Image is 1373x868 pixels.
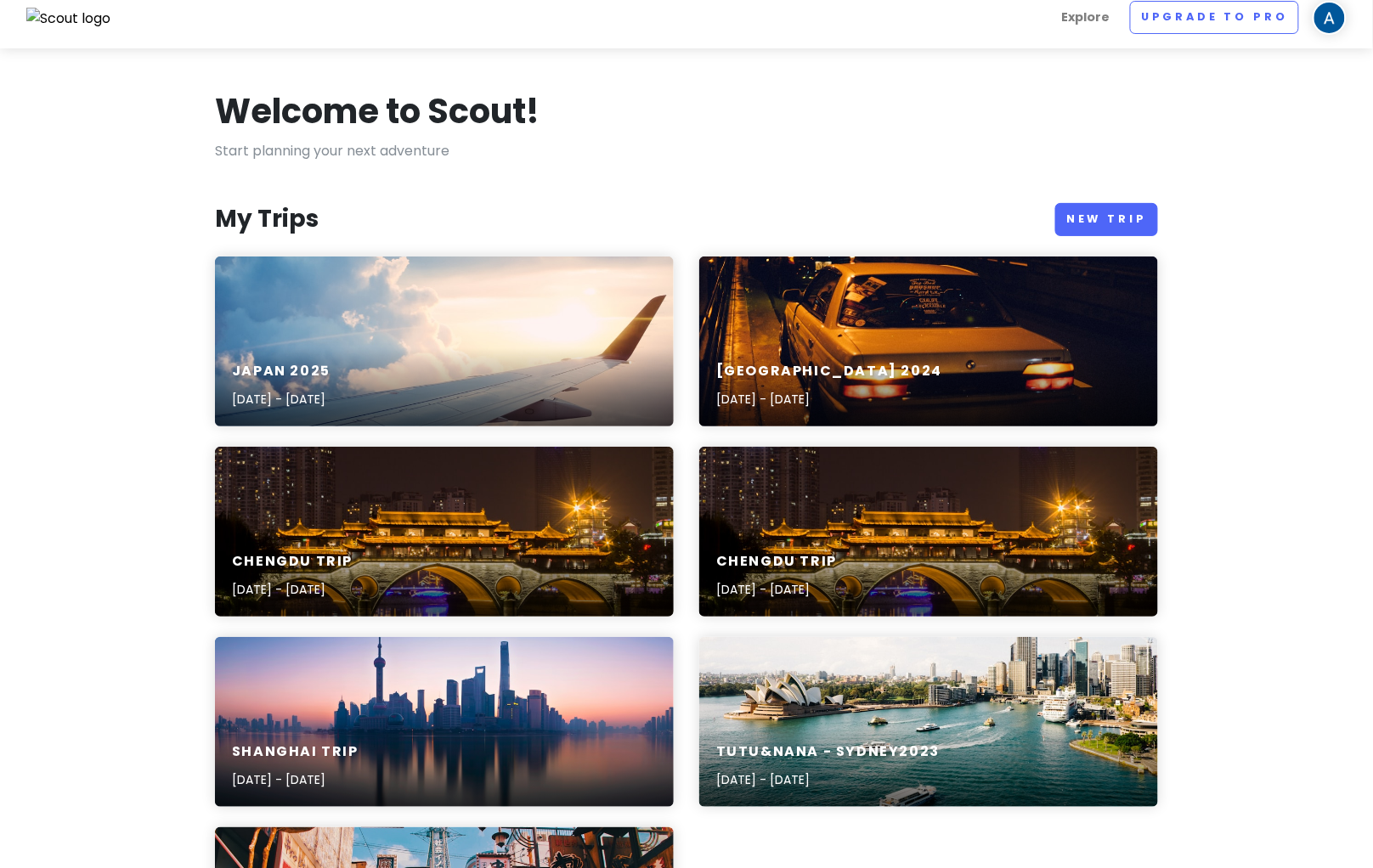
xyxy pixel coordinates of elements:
[232,743,359,761] h6: Shanghai Trip
[232,580,353,599] p: [DATE] - [DATE]
[716,580,837,599] p: [DATE] - [DATE]
[699,637,1158,807] a: Sydney, Opera House during daytimeTutu&Nana - Sydney2023[DATE] - [DATE]
[232,363,331,380] h6: Japan 2025
[232,553,353,571] h6: Chengdu Trip
[232,390,331,409] p: [DATE] - [DATE]
[1054,1,1116,34] a: Explore
[215,140,1158,162] p: Start planning your next adventure
[215,89,540,133] h1: Welcome to Scout!
[215,204,319,234] h3: My Trips
[232,770,359,789] p: [DATE] - [DATE]
[716,743,940,761] h6: Tutu&Nana - Sydney2023
[215,447,674,617] a: photography of building and bridge during nighttimeChengdu Trip[DATE] - [DATE]
[699,256,1158,426] a: white sedan[GEOGRAPHIC_DATA] 2024[DATE] - [DATE]
[215,637,674,807] a: black and blue wooden tableShanghai Trip[DATE] - [DATE]
[1055,203,1158,236] a: New Trip
[26,8,111,30] img: Scout logo
[1130,1,1299,34] a: Upgrade to Pro
[716,363,942,380] h6: [GEOGRAPHIC_DATA] 2024
[716,390,942,409] p: [DATE] - [DATE]
[716,770,940,789] p: [DATE] - [DATE]
[215,256,674,426] a: aerial photography of airlinerJapan 2025[DATE] - [DATE]
[1313,1,1347,35] img: User profile
[716,553,837,571] h6: Chengdu Trip
[699,447,1158,617] a: photography of building and bridge during nighttimeChengdu Trip[DATE] - [DATE]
